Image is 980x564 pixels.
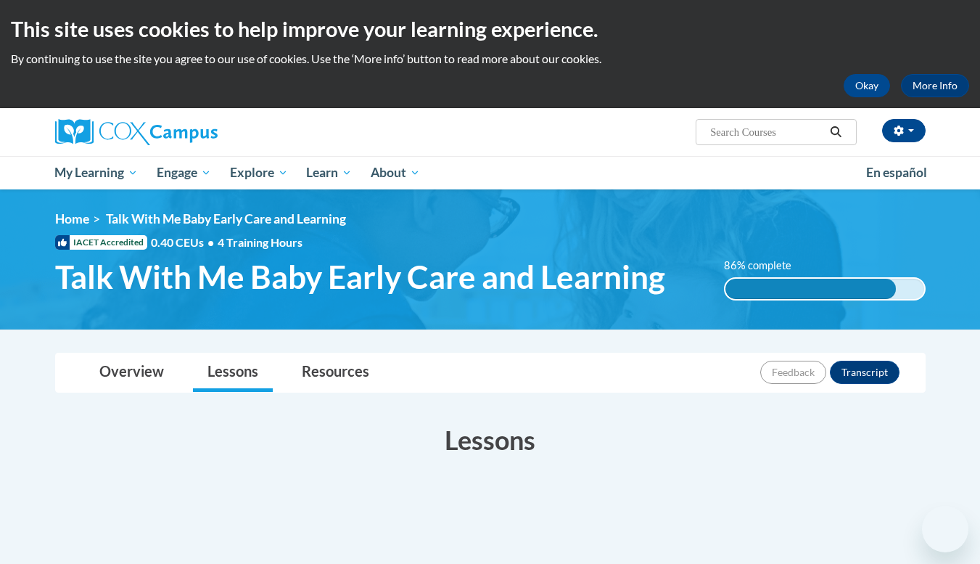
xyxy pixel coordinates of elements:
a: My Learning [46,156,148,189]
button: Account Settings [882,119,926,142]
button: Transcript [830,361,899,384]
a: Home [55,211,89,226]
span: IACET Accredited [55,235,147,250]
span: En español [866,165,927,180]
span: Talk With Me Baby Early Care and Learning [55,258,665,296]
span: • [207,235,214,249]
a: About [361,156,429,189]
iframe: Button to launch messaging window [922,506,968,552]
span: 4 Training Hours [218,235,302,249]
a: Lessons [193,353,273,392]
h2: This site uses cookies to help improve your learning experience. [11,15,969,44]
span: Learn [306,164,352,181]
button: Feedback [760,361,826,384]
h3: Lessons [55,422,926,458]
a: Explore [221,156,297,189]
a: More Info [901,74,969,97]
label: 86% complete [724,258,807,274]
a: En español [857,158,936,188]
a: Cox Campus [55,119,331,145]
p: By continuing to use the site you agree to our use of cookies. Use the ‘More info’ button to read... [11,51,969,67]
span: Engage [157,164,211,181]
img: Cox Campus [55,119,218,145]
a: Overview [85,353,178,392]
span: Explore [230,164,288,181]
button: Search [825,123,847,141]
div: 86% complete [725,279,896,299]
span: My Learning [54,164,138,181]
input: Search Courses [709,123,825,141]
a: Learn [297,156,361,189]
button: Okay [844,74,890,97]
a: Engage [147,156,221,189]
div: Main menu [33,156,947,189]
span: About [371,164,420,181]
a: Resources [287,353,384,392]
span: Talk With Me Baby Early Care and Learning [106,211,346,226]
span: 0.40 CEUs [151,234,218,250]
